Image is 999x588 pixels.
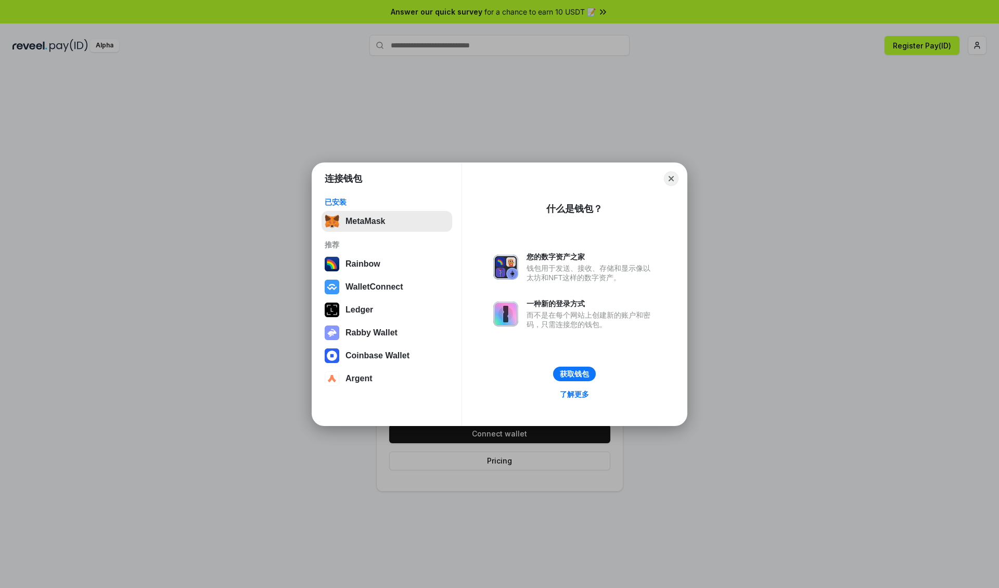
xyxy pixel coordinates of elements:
[345,374,373,383] div: Argent
[527,264,656,282] div: 钱包用于发送、接收、存储和显示像以太坊和NFT这样的数字资产。
[345,305,373,315] div: Ledger
[325,348,339,363] img: svg+xml,%3Csvg%20width%3D%2228%22%20height%3D%2228%22%20viewBox%3D%220%200%2028%2028%22%20fill%3D...
[664,171,678,186] button: Close
[325,303,339,317] img: svg+xml,%3Csvg%20xmlns%3D%22http%3A%2F%2Fwww.w3.org%2F2000%2Fsvg%22%20width%3D%2228%22%20height%3...
[322,211,452,232] button: MetaMask
[325,326,339,340] img: svg+xml,%3Csvg%20xmlns%3D%22http%3A%2F%2Fwww.w3.org%2F2000%2Fsvg%22%20fill%3D%22none%22%20viewBox...
[345,217,385,226] div: MetaMask
[560,369,589,379] div: 获取钱包
[527,252,656,261] div: 您的数字资产之家
[325,280,339,294] img: svg+xml,%3Csvg%20width%3D%2228%22%20height%3D%2228%22%20viewBox%3D%220%200%2028%2028%22%20fill%3D...
[325,214,339,229] img: svg+xml,%3Csvg%20fill%3D%22none%22%20height%3D%2233%22%20viewBox%3D%220%200%2035%2033%22%20width%...
[322,322,452,343] button: Rabby Wallet
[325,257,339,271] img: svg+xml,%3Csvg%20width%3D%22120%22%20height%3D%22120%22%20viewBox%3D%220%200%20120%20120%22%20fil...
[553,367,596,381] button: 获取钱包
[493,255,518,280] img: svg+xml,%3Csvg%20xmlns%3D%22http%3A%2F%2Fwww.w3.org%2F2000%2Fsvg%22%20fill%3D%22none%22%20viewBox...
[325,371,339,386] img: svg+xml,%3Csvg%20width%3D%2228%22%20height%3D%2228%22%20viewBox%3D%220%200%2028%2028%22%20fill%3D...
[322,254,452,274] button: Rainbow
[322,368,452,389] button: Argent
[345,259,380,269] div: Rainbow
[546,203,603,215] div: 什么是钱包？
[322,277,452,297] button: WalletConnect
[325,172,362,185] h1: 连接钱包
[325,197,449,207] div: 已安装
[527,299,656,308] div: 一种新的登录方式
[554,387,595,401] a: 了解更多
[345,351,409,360] div: Coinbase Wallet
[345,328,398,337] div: Rabby Wallet
[345,282,403,292] div: WalletConnect
[325,240,449,249] div: 推荐
[322,299,452,320] button: Ledger
[322,345,452,366] button: Coinbase Wallet
[527,310,656,329] div: 而不是在每个网站上创建新的账户和密码，只需连接您的钱包。
[493,302,518,327] img: svg+xml,%3Csvg%20xmlns%3D%22http%3A%2F%2Fwww.w3.org%2F2000%2Fsvg%22%20fill%3D%22none%22%20viewBox...
[560,390,589,399] div: 了解更多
